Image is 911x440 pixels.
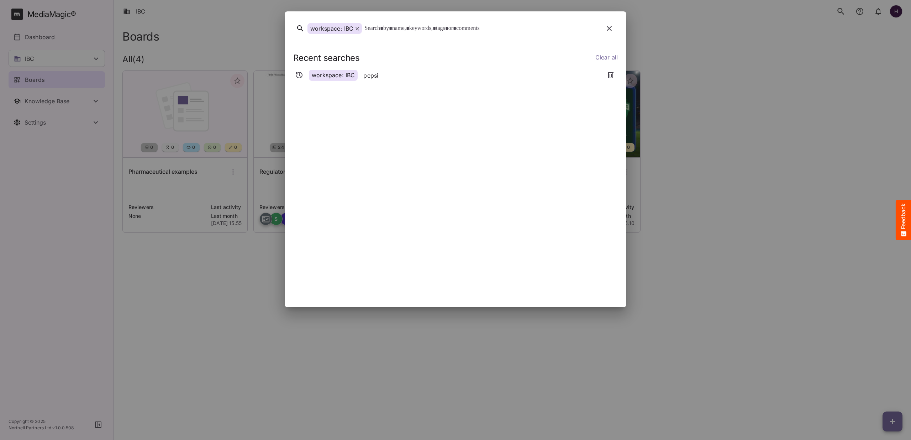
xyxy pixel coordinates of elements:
button: Feedback [896,200,911,240]
a: Clear all [595,53,618,63]
div: workspace: IBC [307,23,362,34]
h2: Recent searches [293,53,360,63]
div: workspace: IBC [309,70,358,81]
p: pepsi [363,71,378,80]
